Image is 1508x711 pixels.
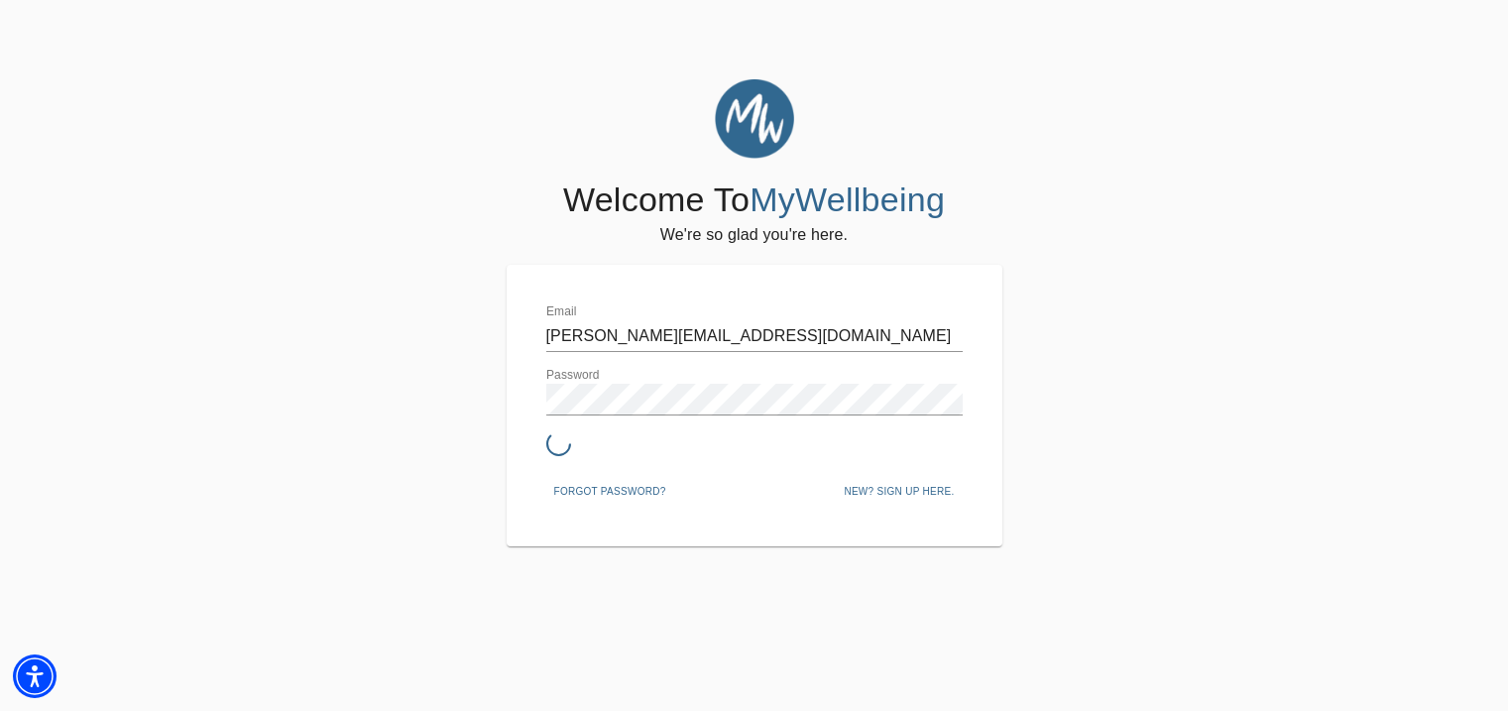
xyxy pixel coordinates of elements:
[750,180,945,218] span: MyWellbeing
[546,306,577,318] label: Email
[563,179,945,221] h4: Welcome To
[836,477,962,507] button: New? Sign up here.
[844,483,954,501] span: New? Sign up here.
[715,79,794,159] img: MyWellbeing
[660,221,848,249] h6: We're so glad you're here.
[546,477,674,507] button: Forgot password?
[546,482,674,498] a: Forgot password?
[13,654,57,698] div: Accessibility Menu
[546,370,600,382] label: Password
[554,483,666,501] span: Forgot password?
